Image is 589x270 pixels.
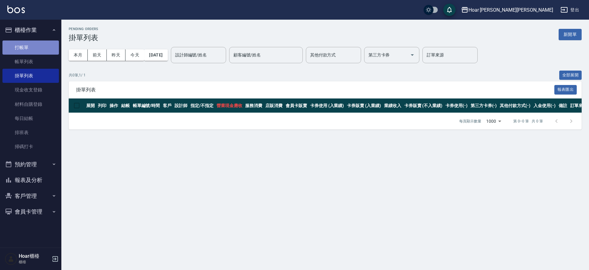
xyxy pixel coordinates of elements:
button: 新開單 [559,29,582,40]
a: 新開單 [559,31,582,37]
button: save [443,4,456,16]
th: 卡券販賣 (不入業績) [403,98,444,113]
button: 報表匯出 [554,85,577,94]
th: 店販消費 [264,98,284,113]
a: 每日結帳 [2,111,59,125]
button: 櫃檯作業 [2,22,59,38]
th: 設計師 [173,98,189,113]
th: 客戶 [161,98,173,113]
a: 掛單列表 [2,69,59,83]
th: 列印 [96,98,108,113]
a: 現金收支登錄 [2,83,59,97]
th: 帳單編號/時間 [131,98,162,113]
th: 服務消費 [244,98,264,113]
button: 前天 [88,49,107,61]
button: 登出 [558,4,582,16]
button: 全部展開 [559,71,582,80]
button: 會員卡管理 [2,204,59,220]
th: 備註 [557,98,569,113]
th: 會員卡販賣 [284,98,309,113]
button: 預約管理 [2,156,59,172]
th: 展開 [85,98,96,113]
button: 客戶管理 [2,188,59,204]
a: 材料自購登錄 [2,97,59,111]
th: 訂單來源 [569,98,589,113]
th: 業績收入 [383,98,403,113]
th: 入金使用(-) [532,98,557,113]
img: Person [5,253,17,265]
th: 指定/不指定 [189,98,215,113]
img: Logo [7,6,25,13]
a: 掃碼打卡 [2,140,59,154]
th: 操作 [108,98,120,113]
button: 今天 [125,49,144,61]
span: 掛單列表 [76,87,554,93]
a: 打帳單 [2,40,59,55]
button: 昨天 [107,49,126,61]
p: 櫃檯 [19,259,50,265]
p: 每頁顯示數量 [459,118,481,124]
button: Hoar [PERSON_NAME][PERSON_NAME] [459,4,556,16]
button: [DATE] [144,49,167,61]
button: Open [407,50,417,60]
th: 其他付款方式(-) [498,98,532,113]
h3: 掛單列表 [69,33,98,42]
a: 報表匯出 [554,87,577,92]
h2: Pending Orders [69,27,98,31]
button: 本月 [69,49,88,61]
th: 結帳 [120,98,131,113]
h5: Hoar櫃檯 [19,253,50,259]
th: 營業現金應收 [215,98,244,113]
th: 卡券使用 (入業績) [309,98,346,113]
div: 1000 [484,113,503,129]
button: 報表及分析 [2,172,59,188]
a: 帳單列表 [2,55,59,69]
a: 排班表 [2,125,59,140]
th: 卡券使用(-) [444,98,469,113]
div: Hoar [PERSON_NAME][PERSON_NAME] [468,6,553,14]
th: 第三方卡券(-) [469,98,499,113]
th: 卡券販賣 (入業績) [345,98,383,113]
p: 共 0 筆, 1 / 1 [69,72,86,78]
p: 第 0–0 筆 共 0 筆 [513,118,543,124]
